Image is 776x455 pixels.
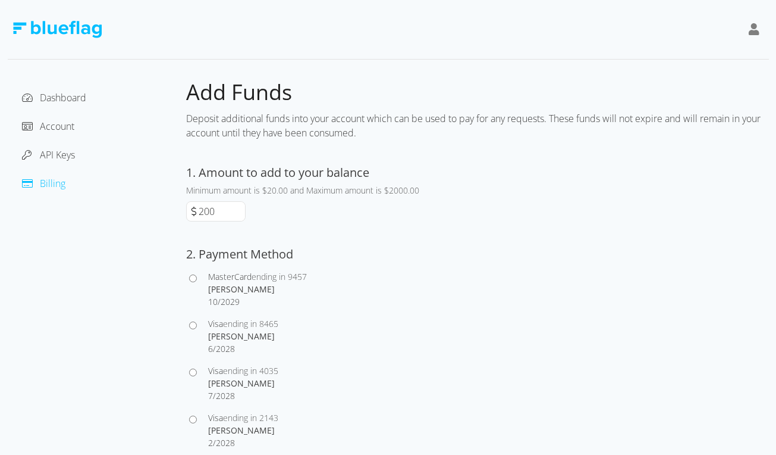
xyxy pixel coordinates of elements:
[186,107,769,145] div: Deposit additional funds into your account which can be used to pay for any requests. These funds...
[208,377,424,389] div: [PERSON_NAME]
[216,343,235,354] span: 2028
[40,120,74,133] span: Account
[208,283,424,295] div: [PERSON_NAME]
[213,343,216,354] span: /
[208,318,223,329] span: Visa
[213,437,216,448] span: /
[22,120,74,133] a: Account
[208,390,213,401] span: 7
[218,296,221,307] span: /
[213,390,216,401] span: /
[40,148,75,161] span: API Keys
[216,437,235,448] span: 2028
[40,177,65,190] span: Billing
[12,21,102,38] img: Blue Flag Logo
[208,365,223,376] span: Visa
[186,164,369,180] label: 1. Amount to add to your balance
[208,437,213,448] span: 2
[22,148,75,161] a: API Keys
[186,77,292,107] span: Add Funds
[22,177,65,190] a: Billing
[22,91,86,104] a: Dashboard
[223,318,278,329] span: ending in 8465
[208,343,213,354] span: 6
[208,330,424,342] div: [PERSON_NAME]
[208,296,218,307] span: 10
[40,91,86,104] span: Dashboard
[221,296,240,307] span: 2029
[216,390,235,401] span: 2028
[223,412,278,423] span: ending in 2143
[252,271,307,282] span: ending in 9457
[208,412,223,423] span: Visa
[208,271,252,282] span: MasterCard
[186,246,293,262] label: 2. Payment Method
[223,365,278,376] span: ending in 4035
[208,424,424,437] div: [PERSON_NAME]
[186,184,424,197] div: Minimum amount is $20.00 and Maximum amount is $2000.00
